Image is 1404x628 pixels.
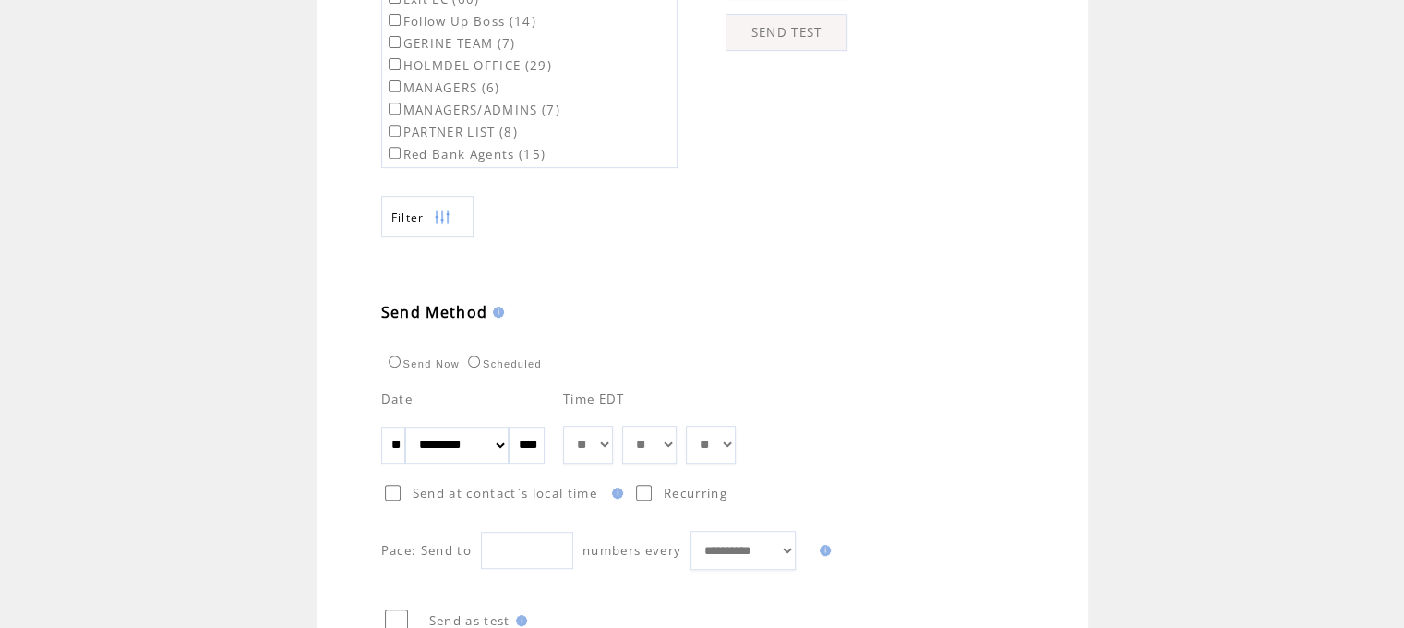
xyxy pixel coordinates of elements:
span: Pace: Send to [381,542,472,559]
span: Time EDT [563,391,625,407]
span: numbers every [582,542,681,559]
label: PARTNER LIST (8) [385,124,518,140]
input: Send Now [389,356,401,368]
span: Date [381,391,413,407]
label: Scheduled [463,358,542,369]
a: SEND TEST [726,14,847,51]
label: MANAGERS (6) [385,79,500,96]
span: Show filters [391,210,425,225]
span: Recurring [664,485,727,501]
input: MANAGERS/ADMINS (7) [389,103,401,115]
label: MANAGERS/ADMINS (7) [385,102,560,118]
label: Follow Up Boss (14) [385,13,536,30]
input: MANAGERS (6) [389,80,401,92]
input: HOLMDEL OFFICE (29) [389,58,401,70]
input: Scheduled [468,356,480,368]
input: PARTNER LIST (8) [389,125,401,137]
input: Follow Up Boss (14) [389,14,401,26]
label: Red Bank Agents (15) [385,146,546,163]
img: help.gif [606,488,623,499]
input: Red Bank Agents (15) [389,147,401,159]
img: filters.png [434,197,450,238]
label: Send Now [384,358,460,369]
label: GERINE TEAM (7) [385,35,516,52]
img: help.gif [814,545,831,556]
span: Send at contact`s local time [413,485,597,501]
img: help.gif [487,307,504,318]
a: Filter [381,196,474,237]
span: Send Method [381,302,488,322]
input: GERINE TEAM (7) [389,36,401,48]
img: help.gif [510,615,527,626]
label: HOLMDEL OFFICE (29) [385,57,552,74]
